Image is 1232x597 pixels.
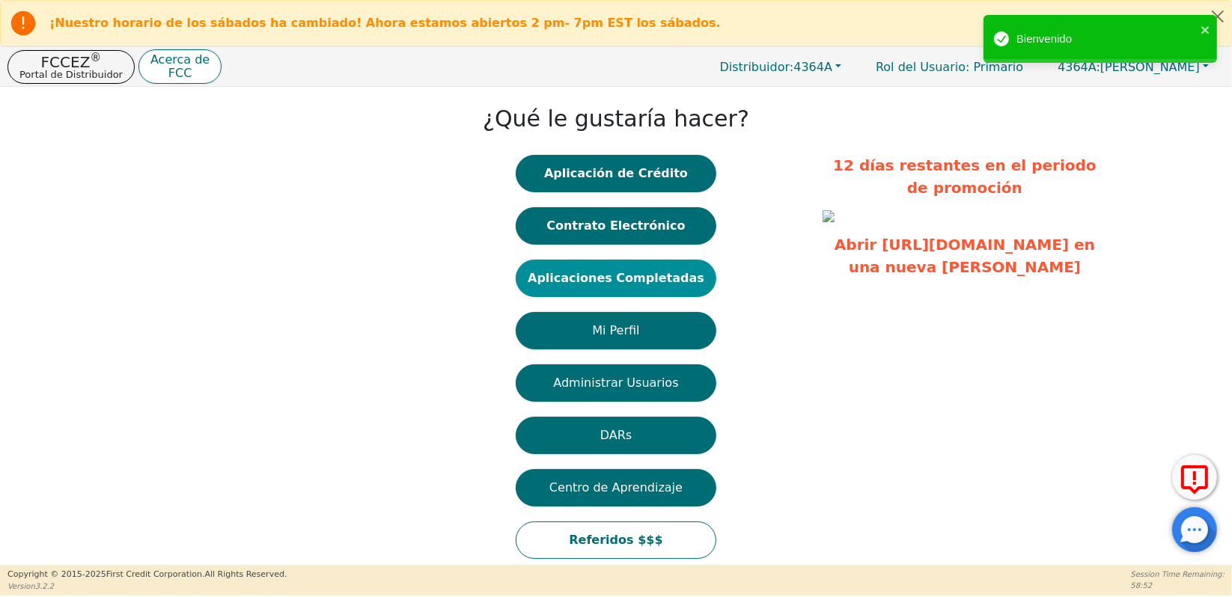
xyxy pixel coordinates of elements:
button: Mi Perfil [516,312,716,349]
p: Copyright © 2015- 2025 First Credit Corporation. [7,569,287,581]
p: FCC [150,67,210,79]
p: Acerca de [150,54,210,66]
a: Abrir [URL][DOMAIN_NAME] en una nueva [PERSON_NAME] [835,236,1095,276]
button: DARs [516,417,716,454]
button: Reportar Error a FCC [1172,455,1217,500]
b: ¡Nuestro horario de los sábados ha cambiado! Ahora estamos abiertos 2 pm- 7pm EST los sábados. [49,16,721,30]
span: All Rights Reserved. [204,569,287,579]
button: Distribuidor:4364A [704,55,858,79]
button: Close alert [1204,1,1231,31]
span: Rol del Usuario : [876,60,969,74]
p: FCCEZ [19,55,123,70]
p: Version 3.2.2 [7,581,287,592]
span: [PERSON_NAME] [1058,60,1200,74]
h1: ¿Qué le gustaría hacer? [483,105,749,132]
p: 12 días restantes en el periodo de promoción [823,154,1107,199]
span: Distribuidor: [720,60,794,74]
button: Acerca deFCC [138,49,222,85]
p: Portal de Distribuidor [19,70,123,79]
p: Session Time Remaining: [1131,569,1225,580]
button: Aplicación de Crédito [516,155,716,192]
button: FCCEZ®Portal de Distribuidor [7,50,135,84]
button: Centro de Aprendizaje [516,469,716,506]
img: ff05740f-0761-4317-a707-3903883b49ff [823,210,835,222]
button: Aplicaciones Completadas [516,260,716,297]
a: Rol del Usuario: Primario [861,52,1038,82]
p: Primario [861,52,1038,82]
button: close [1201,21,1211,38]
button: Administrar Usuarios [516,364,716,402]
span: 4364A [720,60,832,74]
p: 58:52 [1131,580,1225,591]
span: 4364A: [1058,60,1100,74]
sup: ® [90,51,101,64]
div: Bienvenido [1016,31,1196,48]
button: Contrato Electrónico [516,207,716,245]
button: Referidos $$$ [516,521,716,559]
